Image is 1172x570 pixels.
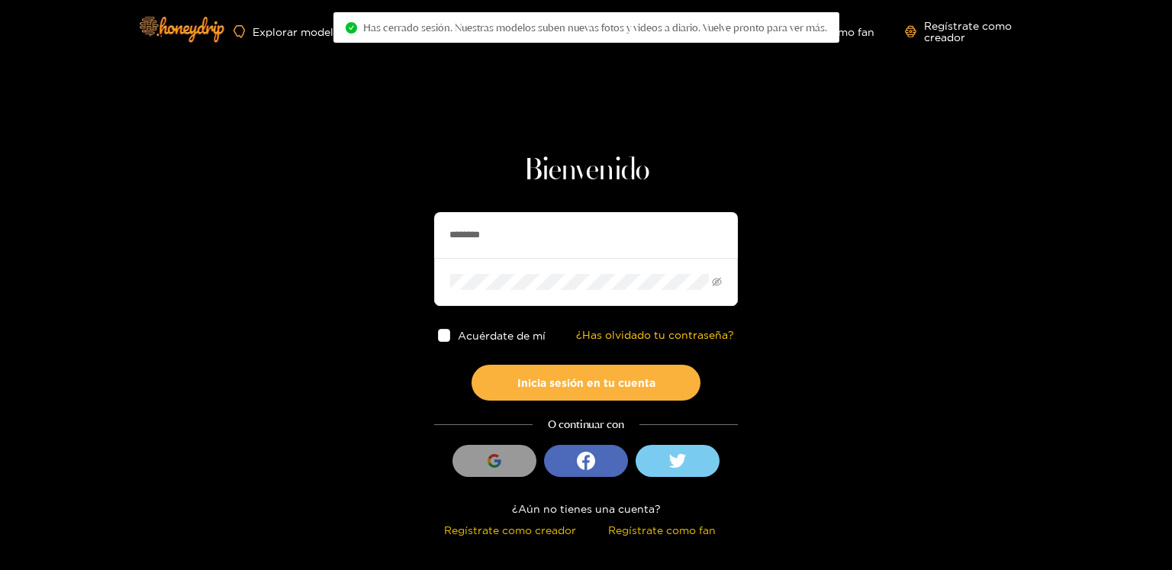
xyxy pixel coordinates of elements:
[608,524,716,536] font: Regístrate como fan
[924,20,1012,43] font: Regístrate como creador
[444,524,576,536] font: Regístrate como creador
[233,25,346,38] a: Explorar modelos
[459,330,546,341] font: Acuérdate de mí
[548,417,624,431] font: O continuar con
[712,277,722,287] span: invisible para los ojos
[363,21,827,34] font: Has cerrado sesión. Nuestras modelos suben nuevas fotos y videos a diario. Vuelve pronto para ver...
[517,377,655,388] font: Inicia sesión en tu cuenta
[253,26,346,37] font: Explorar modelos
[346,22,357,34] span: círculo de control
[576,329,734,340] font: ¿Has olvidado tu contraseña?
[905,20,1044,43] a: Regístrate como creador
[523,156,649,186] font: Bienvenido
[512,503,661,514] font: ¿Aún no tienes una cuenta?
[472,365,700,401] button: Inicia sesión en tu cuenta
